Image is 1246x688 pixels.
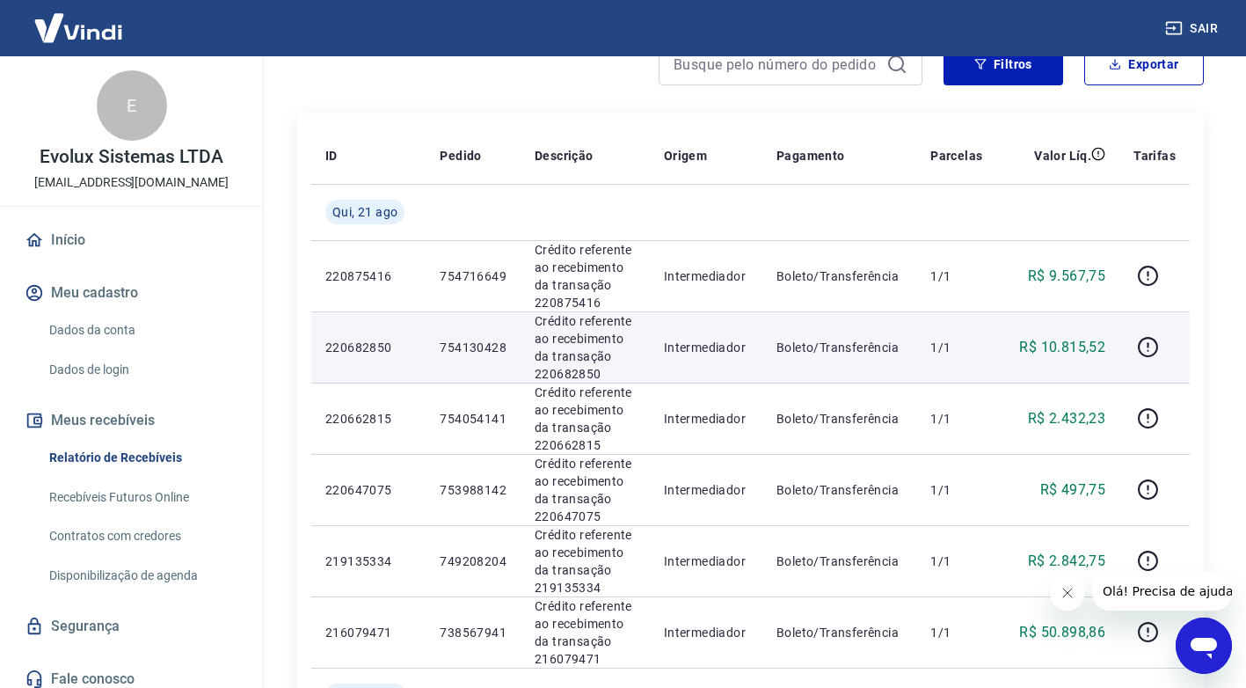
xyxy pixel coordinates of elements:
p: 749208204 [440,553,506,570]
p: R$ 9.567,75 [1028,266,1105,287]
a: Recebíveis Futuros Online [42,479,242,516]
p: 754130428 [440,339,506,356]
p: Boleto/Transferência [776,481,902,499]
p: R$ 497,75 [1040,479,1106,501]
p: Descrição [535,147,594,165]
p: ID [325,147,338,165]
p: Boleto/Transferência [776,624,902,641]
p: Crédito referente ao recebimento da transação 216079471 [535,597,636,668]
a: Segurança [21,607,242,646]
a: Dados da conta [42,312,242,348]
button: Exportar [1084,43,1204,85]
button: Meus recebíveis [21,401,242,440]
p: Boleto/Transferência [776,267,902,285]
p: Intermediador [664,553,748,570]
p: 738567941 [440,624,506,641]
p: R$ 2.842,75 [1028,551,1105,572]
button: Meu cadastro [21,274,242,312]
p: Boleto/Transferência [776,553,902,570]
p: [EMAIL_ADDRESS][DOMAIN_NAME] [34,173,229,192]
p: 1/1 [930,339,982,356]
p: Evolux Sistemas LTDA [40,148,222,166]
iframe: Botão para abrir a janela de mensagens [1176,618,1232,674]
button: Sair [1162,12,1225,45]
p: R$ 50.898,86 [1019,622,1105,643]
p: 220662815 [325,410,412,428]
p: R$ 2.432,23 [1028,408,1105,429]
p: 1/1 [930,481,982,499]
p: Boleto/Transferência [776,339,902,356]
a: Dados de login [42,352,242,388]
p: 216079471 [325,624,412,641]
p: 1/1 [930,553,982,570]
p: Pagamento [776,147,845,165]
p: Crédito referente ao recebimento da transação 220875416 [535,241,636,311]
p: Crédito referente ao recebimento da transação 220647075 [535,455,636,525]
a: Início [21,221,242,260]
a: Relatório de Recebíveis [42,440,242,476]
p: Parcelas [930,147,982,165]
p: 1/1 [930,410,982,428]
input: Busque pelo número do pedido [674,51,879,77]
p: Tarifas [1133,147,1176,165]
p: Intermediador [664,624,748,641]
iframe: Mensagem da empresa [1092,572,1232,611]
span: Qui, 21 ago [332,203,397,221]
div: E [97,70,167,141]
p: 219135334 [325,553,412,570]
button: Filtros [944,43,1063,85]
p: 753988142 [440,481,506,499]
p: Crédito referente ao recebimento da transação 219135334 [535,526,636,597]
p: Intermediador [664,339,748,356]
img: Vindi [21,1,135,55]
p: 220647075 [325,481,412,499]
iframe: Fechar mensagem [1050,575,1085,611]
p: R$ 10.815,52 [1019,337,1105,358]
a: Disponibilização de agenda [42,558,242,594]
p: Intermediador [664,267,748,285]
p: 754054141 [440,410,506,428]
p: 1/1 [930,267,982,285]
p: Intermediador [664,410,748,428]
p: 1/1 [930,624,982,641]
p: Crédito referente ao recebimento da transação 220682850 [535,312,636,383]
p: 754716649 [440,267,506,285]
p: Pedido [440,147,481,165]
p: Crédito referente ao recebimento da transação 220662815 [535,384,636,454]
span: Olá! Precisa de ajuda? [11,12,148,26]
p: 220682850 [325,339,412,356]
p: Intermediador [664,481,748,499]
p: Origem [664,147,707,165]
a: Contratos com credores [42,518,242,554]
p: Boleto/Transferência [776,410,902,428]
p: 220875416 [325,267,412,285]
p: Valor Líq. [1034,147,1091,165]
